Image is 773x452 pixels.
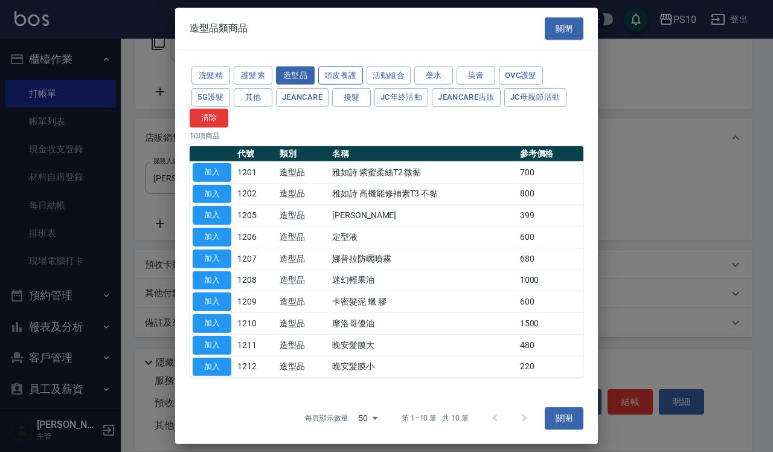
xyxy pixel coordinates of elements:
[329,270,517,291] td: 迷幻輕果油
[276,88,329,107] button: JeanCare
[234,248,277,270] td: 1207
[193,271,231,289] button: 加入
[329,248,517,270] td: 娜普拉防曬噴霧
[193,357,231,376] button: 加入
[517,205,583,227] td: 399
[277,356,329,378] td: 造型品
[329,291,517,313] td: 卡密髮泥 蠟 膠
[517,270,583,291] td: 1000
[277,161,329,183] td: 造型品
[329,146,517,162] th: 名稱
[234,66,272,85] button: 護髮素
[234,183,277,205] td: 1202
[191,66,230,85] button: 洗髮精
[432,88,501,107] button: JeanCare店販
[277,226,329,248] td: 造型品
[277,291,329,313] td: 造型品
[504,88,566,107] button: JC母親節活動
[277,205,329,227] td: 造型品
[277,248,329,270] td: 造型品
[457,66,495,85] button: 染膏
[234,88,272,107] button: 其他
[277,270,329,291] td: 造型品
[329,334,517,356] td: 晚安髮膜大
[517,248,583,270] td: 680
[193,292,231,311] button: 加入
[277,146,329,162] th: 類別
[234,291,277,313] td: 1209
[367,66,411,85] button: 活動組合
[190,131,583,141] p: 10 項商品
[191,88,230,107] button: 5G護髮
[193,163,231,182] button: 加入
[353,402,382,434] div: 50
[277,312,329,334] td: 造型品
[329,356,517,378] td: 晚安髮膜小
[234,334,277,356] td: 1211
[234,226,277,248] td: 1206
[545,407,583,430] button: 關閉
[517,161,583,183] td: 700
[193,250,231,268] button: 加入
[318,66,363,85] button: 頭皮養護
[234,312,277,334] td: 1210
[277,334,329,356] td: 造型品
[193,228,231,247] button: 加入
[305,413,348,424] p: 每頁顯示數量
[234,356,277,378] td: 1212
[517,146,583,162] th: 參考價格
[276,66,315,85] button: 造型品
[193,336,231,355] button: 加入
[414,66,453,85] button: 藥水
[332,88,371,107] button: 接髮
[234,146,277,162] th: 代號
[234,205,277,227] td: 1205
[277,183,329,205] td: 造型品
[517,291,583,313] td: 600
[545,18,583,40] button: 關閉
[329,226,517,248] td: 定型液
[190,22,248,34] span: 造型品類商品
[329,183,517,205] td: 雅如詩 高機能修補素T3 不黏
[517,312,583,334] td: 1500
[193,184,231,203] button: 加入
[234,270,277,291] td: 1208
[329,312,517,334] td: 摩洛哥優油
[499,66,543,85] button: OVC護髮
[517,226,583,248] td: 600
[193,206,231,225] button: 加入
[329,161,517,183] td: 雅如詩 紫蜜柔絲T2 微黏
[402,413,469,424] p: 第 1–10 筆 共 10 筆
[374,88,428,107] button: JC年終活動
[190,109,228,128] button: 清除
[193,314,231,333] button: 加入
[517,356,583,378] td: 220
[517,183,583,205] td: 800
[329,205,517,227] td: [PERSON_NAME]
[234,161,277,183] td: 1201
[517,334,583,356] td: 480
